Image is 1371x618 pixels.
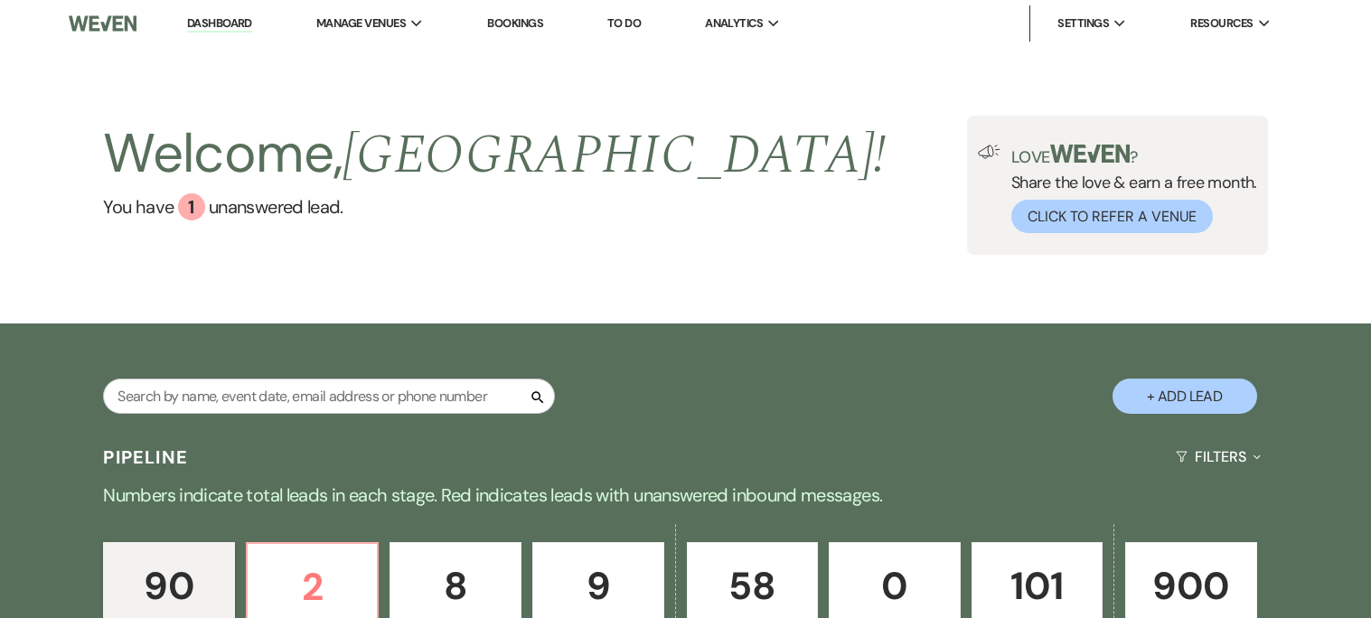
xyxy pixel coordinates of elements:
[487,15,543,31] a: Bookings
[115,556,223,616] p: 90
[1190,14,1253,33] span: Resources
[316,14,406,33] span: Manage Venues
[103,445,188,470] h3: Pipeline
[103,193,886,220] a: You have 1 unanswered lead.
[258,557,367,617] p: 2
[1011,200,1213,233] button: Click to Refer a Venue
[983,556,1092,616] p: 101
[187,15,252,33] a: Dashboard
[1011,145,1257,165] p: Love ?
[343,114,887,197] span: [GEOGRAPHIC_DATA] !
[1137,556,1245,616] p: 900
[705,14,763,33] span: Analytics
[840,556,949,616] p: 0
[178,193,205,220] div: 1
[699,556,807,616] p: 58
[1050,145,1131,163] img: weven-logo-green.svg
[1169,433,1267,481] button: Filters
[978,145,1000,159] img: loud-speaker-illustration.svg
[401,556,510,616] p: 8
[1000,145,1257,233] div: Share the love & earn a free month.
[1113,379,1257,414] button: + Add Lead
[103,116,886,193] h2: Welcome,
[1057,14,1109,33] span: Settings
[607,15,641,31] a: To Do
[35,481,1337,510] p: Numbers indicate total leads in each stage. Red indicates leads with unanswered inbound messages.
[103,379,555,414] input: Search by name, event date, email address or phone number
[69,5,136,42] img: Weven Logo
[544,556,653,616] p: 9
